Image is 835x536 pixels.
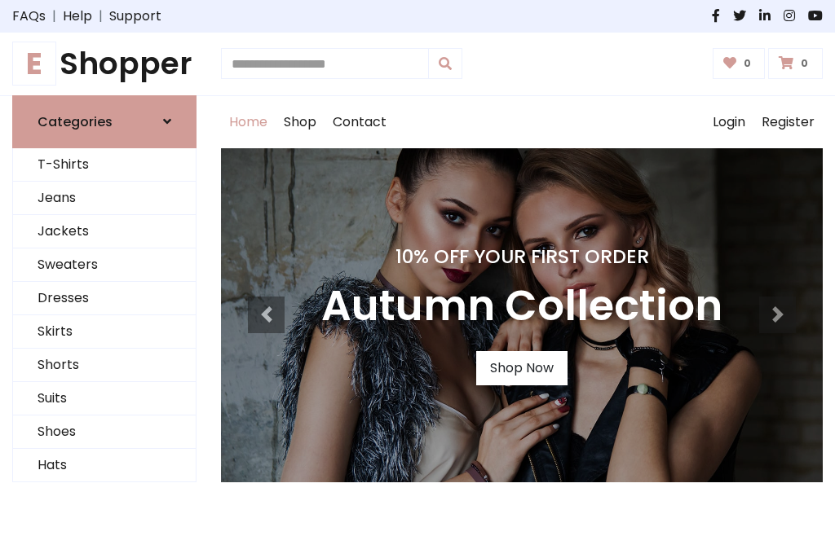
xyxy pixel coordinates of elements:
a: Home [221,96,276,148]
a: 0 [713,48,766,79]
a: Dresses [13,282,196,315]
a: Hats [13,449,196,482]
a: Help [63,7,92,26]
span: | [92,7,109,26]
a: Suits [13,382,196,415]
a: Categories [12,95,197,148]
a: Jeans [13,182,196,215]
a: Skirts [13,315,196,349]
span: 0 [797,56,812,71]
a: Contact [325,96,395,148]
a: FAQs [12,7,46,26]
a: T-Shirts [13,148,196,182]
a: Sweaters [13,248,196,282]
a: Register [753,96,823,148]
a: EShopper [12,46,197,82]
a: Login [705,96,753,148]
a: Jackets [13,215,196,248]
span: E [12,42,56,86]
h4: 10% Off Your First Order [321,245,722,268]
a: Support [109,7,161,26]
a: Shop [276,96,325,148]
a: Shop Now [476,351,568,385]
span: 0 [740,56,755,71]
a: Shorts [13,349,196,382]
a: 0 [768,48,823,79]
h3: Autumn Collection [321,281,722,332]
span: | [46,7,63,26]
h1: Shopper [12,46,197,82]
h6: Categories [38,114,113,130]
a: Shoes [13,415,196,449]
